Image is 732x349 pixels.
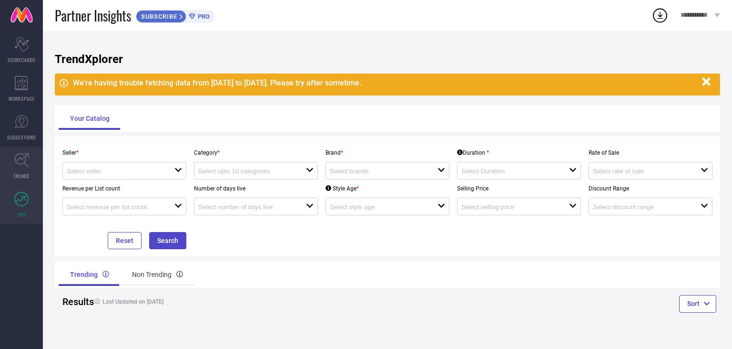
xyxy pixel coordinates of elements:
[62,296,82,307] h2: Results
[593,168,690,175] input: Select rate of sale
[593,203,690,211] input: Select discount range
[7,134,36,141] span: SUGGESTIONS
[121,263,194,286] div: Non Trending
[325,149,449,156] p: Brand
[55,6,131,25] span: Partner Insights
[679,295,716,312] button: Sort
[589,149,712,156] p: Rate of Sale
[8,56,36,63] span: SCORECARDS
[55,53,720,66] h1: TrendXplorer
[330,168,427,175] input: Select brands
[73,78,697,87] div: We're having trouble fetching data from [DATE] to [DATE]. Please try after sometime.
[62,149,186,156] p: Seller
[108,232,142,249] button: Reset
[13,172,30,180] span: TRENDS
[198,203,295,211] input: Select number of days live
[461,168,558,175] input: Select Duration
[67,203,163,211] input: Select revenue per list count
[9,95,35,102] span: WORKSPACE
[67,168,163,175] input: Select seller
[325,185,359,192] div: Style Age
[62,185,186,192] p: Revenue per List count
[589,185,712,192] p: Discount Range
[17,211,26,218] span: FWD
[59,107,121,130] div: Your Catalog
[330,203,427,211] input: Select style age
[194,185,318,192] p: Number of days live
[457,185,581,192] p: Selling Price
[136,8,214,23] a: SUBSCRIBEPRO
[194,149,318,156] p: Category
[59,263,121,286] div: Trending
[90,298,353,305] h4: Last Updated on [DATE]
[198,168,295,175] input: Select upto 10 categories
[195,13,210,20] span: PRO
[457,149,489,156] div: Duration
[651,7,669,24] div: Open download list
[149,232,186,249] button: Search
[461,203,558,211] input: Select selling price
[136,13,180,20] span: SUBSCRIBE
